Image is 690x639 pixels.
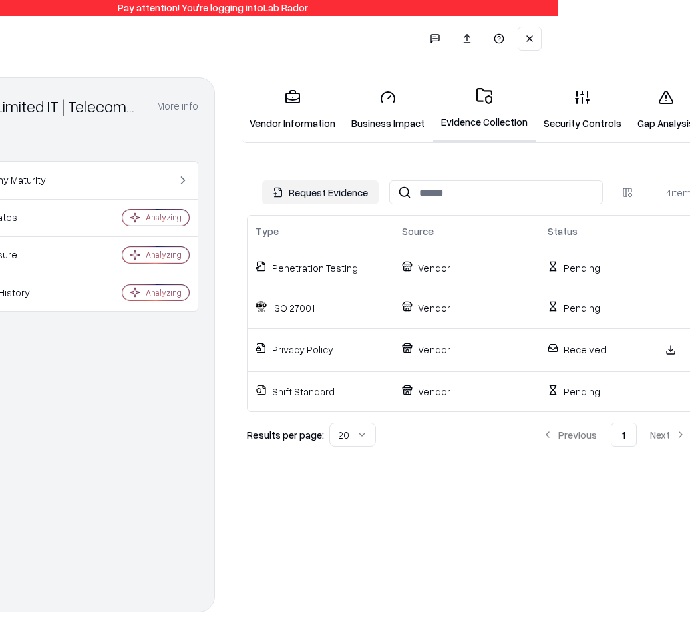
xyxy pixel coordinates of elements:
p: Received [548,343,641,357]
div: Type [256,224,279,238]
button: Request Evidence [262,180,379,204]
p: Vendor [402,301,532,315]
a: Security Controls [536,79,629,141]
p: Vendor [402,385,532,399]
p: Vendor [402,343,532,357]
p: Privacy Policy [256,343,386,357]
p: Pending [548,385,641,399]
a: Vendor Information [242,79,343,141]
button: More info [157,94,198,118]
p: Pending [548,261,641,275]
div: Analyzing [146,287,182,298]
p: Results per page: [247,428,324,442]
p: Penetration Testing [256,261,386,275]
div: Analyzing [146,249,182,260]
p: Shift Standard [256,385,386,399]
div: Status [548,224,578,238]
a: Evidence Collection [433,77,536,142]
div: Source [402,224,434,238]
p: Pending [548,301,641,315]
div: Analyzing [146,212,182,223]
a: Business Impact [343,79,433,141]
button: 1 [611,423,637,447]
p: Vendor [402,261,532,275]
p: ISO 27001 [256,301,386,315]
